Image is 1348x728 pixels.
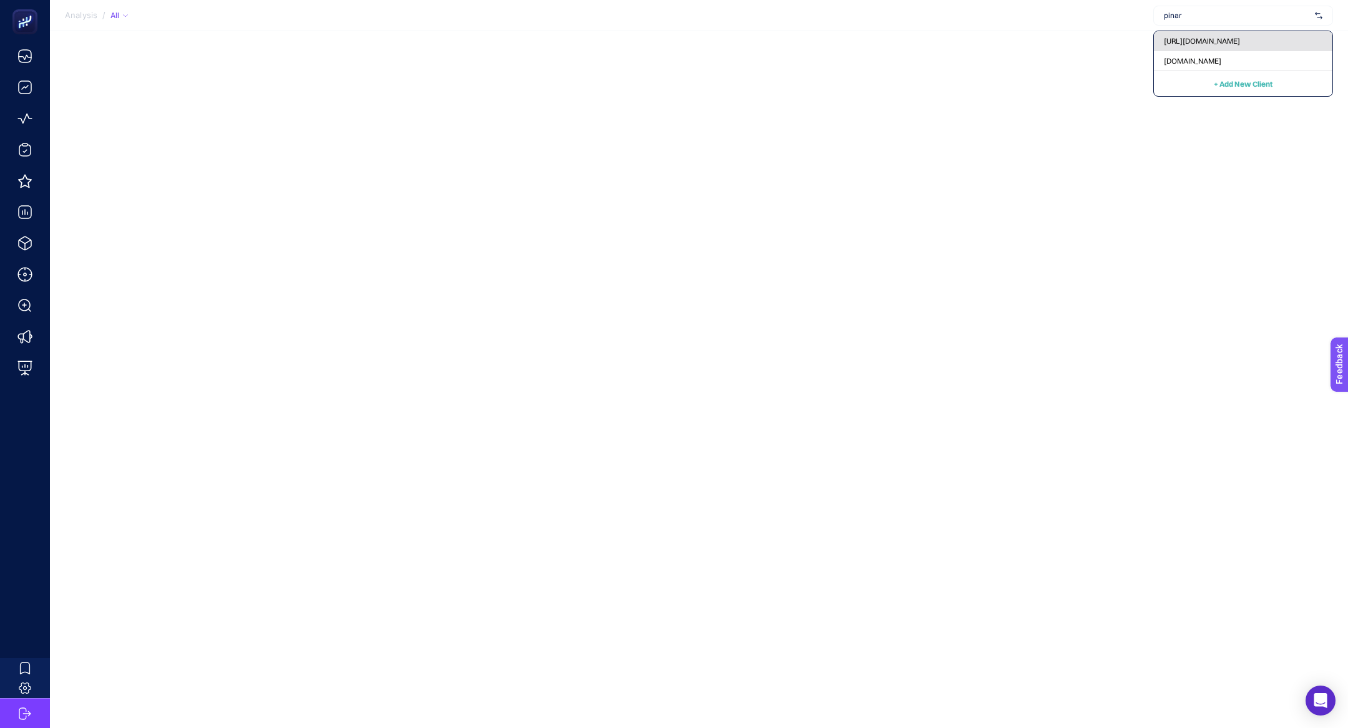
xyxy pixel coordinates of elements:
[65,11,97,21] span: Analysis
[7,4,47,14] span: Feedback
[1306,686,1336,716] div: Open Intercom Messenger
[102,10,105,20] span: /
[1214,76,1272,91] button: + Add New Client
[1214,79,1272,89] span: + Add New Client
[110,11,128,21] div: All
[1164,56,1221,66] span: [DOMAIN_NAME]
[1164,11,1310,21] input: https://www.hatemoglu.com/
[1315,9,1322,22] img: svg%3e
[1164,36,1240,46] span: [URL][DOMAIN_NAME]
